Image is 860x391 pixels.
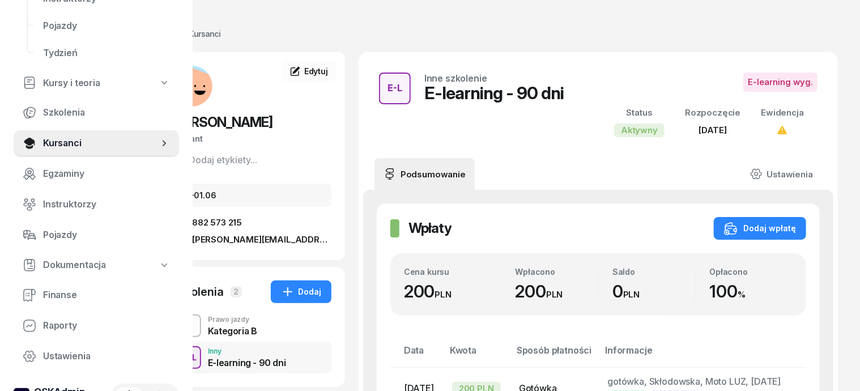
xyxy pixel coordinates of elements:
[172,342,331,373] button: E-LInnyE-learning - 90 dni
[172,131,331,146] div: Kursant
[14,252,179,278] a: Dokumentacja
[172,233,331,246] a: [PERSON_NAME][EMAIL_ADDRESS][DOMAIN_NAME]
[607,376,781,387] span: gotówka, Skłodowska, Moto LUZ, [DATE]
[208,316,257,323] div: Prawo jazdy
[172,310,331,342] button: BPrawo jazdyKategoria B
[14,160,179,188] a: Egzaminy
[714,217,806,240] button: Dodaj wpłatę
[208,358,286,367] div: E-learning - 90 dni
[14,312,179,339] a: Raporty
[43,318,170,333] span: Raporty
[598,343,790,367] th: Informacje
[14,191,179,218] a: Instruktorzy
[192,233,331,246] span: [PERSON_NAME][EMAIL_ADDRESS][DOMAIN_NAME]
[390,343,443,367] th: Data
[43,105,170,120] span: Szkolenia
[699,125,727,135] span: [DATE]
[710,267,793,277] div: Opłacono
[172,153,257,167] button: Dodaj etykiety...
[43,197,170,212] span: Instruktorzy
[208,348,286,355] div: Inny
[172,114,273,130] span: [PERSON_NAME]
[546,289,563,300] small: PLN
[34,40,179,67] a: Tydzień
[14,99,179,126] a: Szkolenia
[168,27,220,41] div: Kursanci
[43,46,170,61] span: Tydzień
[158,23,231,45] a: Kursanci
[435,289,452,300] small: PLN
[741,158,822,190] a: Ustawienia
[404,281,501,302] div: 200
[424,74,487,83] div: Inne szkolenie
[408,219,452,237] h2: Wpłaty
[231,286,242,297] span: 2
[612,281,696,302] div: 0
[14,130,179,157] a: Kursanci
[424,83,564,103] div: E-learning - 90 dni
[34,12,179,40] a: Pojazdy
[14,70,179,96] a: Kursy i teoria
[374,158,475,190] a: Podsumowanie
[612,267,696,277] div: Saldo
[404,267,501,277] div: Cena kursu
[271,280,331,303] button: Dodaj
[14,282,179,309] a: Finanse
[614,105,665,120] div: Status
[516,281,599,302] div: 200
[738,289,746,300] small: %
[281,285,321,299] div: Dodaj
[516,267,599,277] div: Wpłacono
[43,228,170,243] span: Pojazdy
[43,136,159,151] span: Kursanci
[172,284,224,300] div: Szkolenia
[614,124,665,137] div: Aktywny
[208,326,257,335] div: Kategoria B
[282,61,336,82] a: Edytuj
[510,343,598,367] th: Sposób płatności
[443,343,510,367] th: Kwota
[743,73,818,92] button: E-learning wyg.
[685,105,740,120] div: Rozpoczęcie
[43,349,170,364] span: Ustawienia
[43,167,170,181] span: Egzaminy
[192,216,242,229] span: 882 573 215
[43,19,170,33] span: Pojazdy
[43,288,170,303] span: Finanse
[14,343,179,370] a: Ustawienia
[43,76,100,91] span: Kursy i teoria
[379,73,411,104] button: E-L
[761,105,804,120] div: Ewidencja
[623,289,640,300] small: PLN
[304,66,328,76] span: Edytuj
[383,79,407,98] div: E-L
[43,258,106,273] span: Dokumentacja
[710,281,793,302] div: 100
[14,222,179,249] a: Pojazdy
[724,222,796,235] div: Dodaj wpłatę
[172,184,331,207] div: OL-01.06
[172,216,331,229] a: 882 573 215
